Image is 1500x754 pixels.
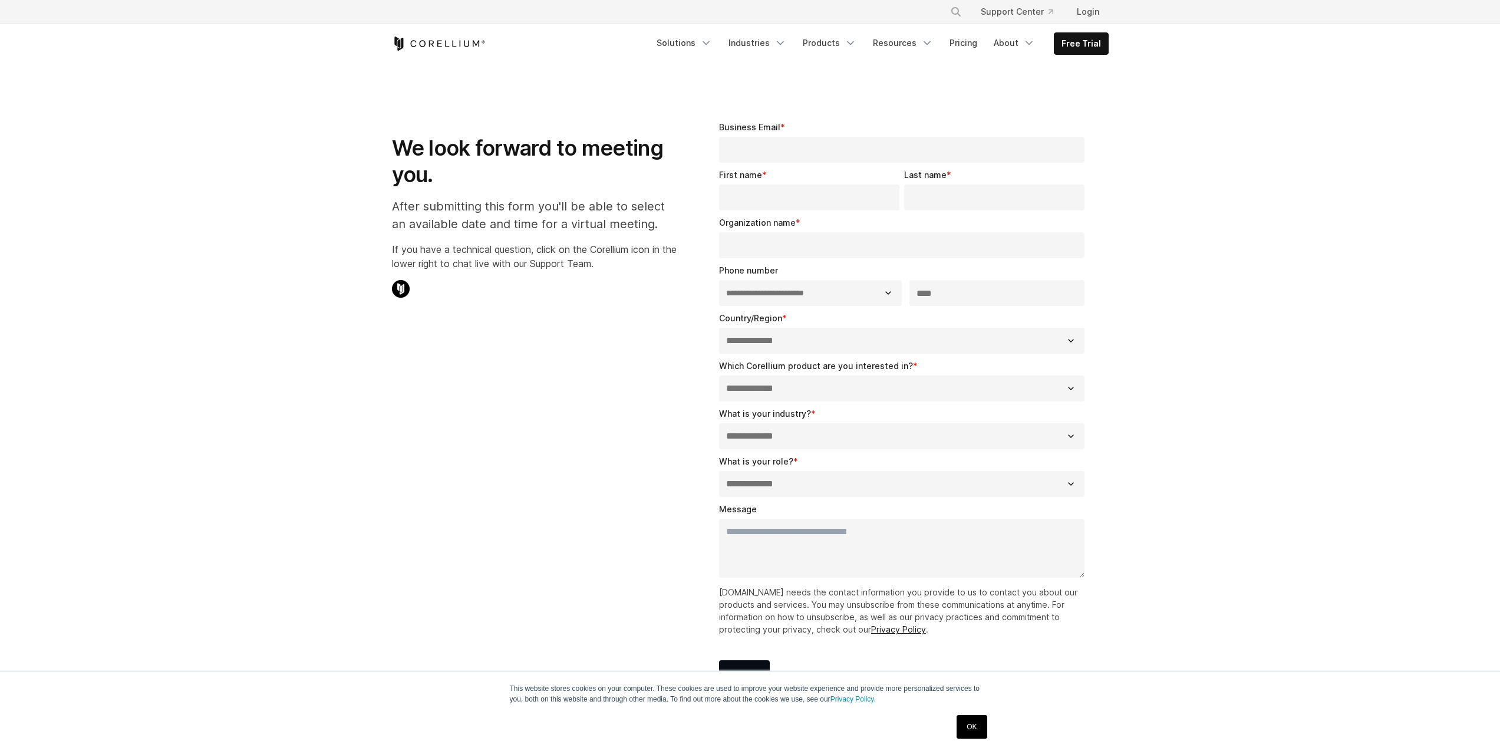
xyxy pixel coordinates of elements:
[1054,33,1108,54] a: Free Trial
[987,32,1042,54] a: About
[971,1,1063,22] a: Support Center
[866,32,940,54] a: Resources
[904,170,947,180] span: Last name
[392,197,677,233] p: After submitting this form you'll be able to select an available date and time for a virtual meet...
[719,456,793,466] span: What is your role?
[721,32,793,54] a: Industries
[1067,1,1109,22] a: Login
[392,37,486,51] a: Corellium Home
[719,504,757,514] span: Message
[719,218,796,228] span: Organization name
[650,32,1109,55] div: Navigation Menu
[392,242,677,271] p: If you have a technical question, click on the Corellium icon in the lower right to chat live wit...
[830,695,876,703] a: Privacy Policy.
[650,32,719,54] a: Solutions
[392,280,410,298] img: Corellium Chat Icon
[719,361,913,371] span: Which Corellium product are you interested in?
[719,122,780,132] span: Business Email
[510,683,991,704] p: This website stores cookies on your computer. These cookies are used to improve your website expe...
[719,409,811,419] span: What is your industry?
[796,32,863,54] a: Products
[392,135,677,188] h1: We look forward to meeting you.
[942,32,984,54] a: Pricing
[719,170,762,180] span: First name
[945,1,967,22] button: Search
[936,1,1109,22] div: Navigation Menu
[719,313,782,323] span: Country/Region
[719,265,778,275] span: Phone number
[871,624,926,634] a: Privacy Policy
[719,586,1090,636] p: [DOMAIN_NAME] needs the contact information you provide to us to contact you about our products a...
[957,715,987,739] a: OK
